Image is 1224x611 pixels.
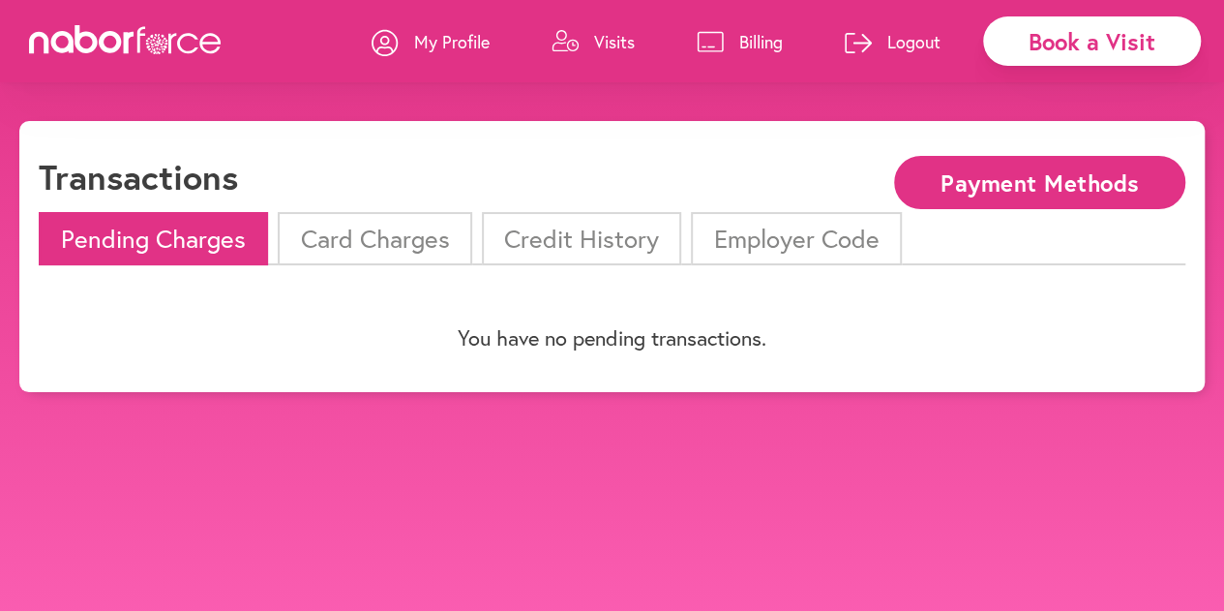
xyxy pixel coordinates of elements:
a: My Profile [372,13,490,71]
p: Billing [739,30,783,53]
a: Logout [845,13,940,71]
li: Card Charges [278,212,471,265]
button: Payment Methods [894,156,1185,209]
li: Employer Code [691,212,901,265]
a: Billing [697,13,783,71]
h1: Transactions [39,156,238,198]
p: You have no pending transactions. [39,325,1185,351]
div: Book a Visit [983,16,1201,66]
a: Visits [552,13,635,71]
p: Logout [887,30,940,53]
p: Visits [594,30,635,53]
li: Credit History [482,212,681,265]
p: My Profile [414,30,490,53]
li: Pending Charges [39,212,268,265]
a: Payment Methods [894,171,1185,190]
